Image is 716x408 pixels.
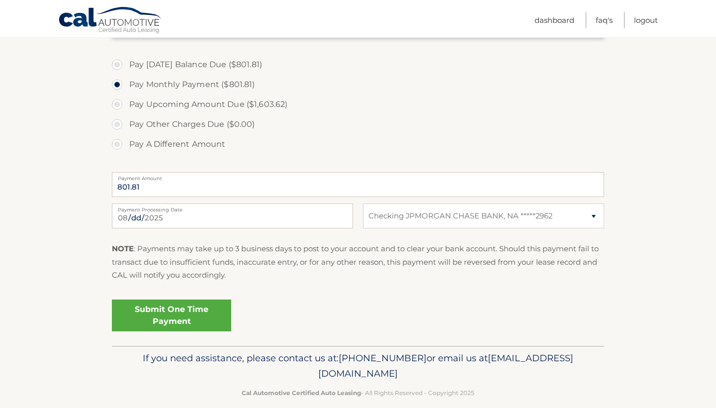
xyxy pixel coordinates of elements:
[112,55,604,75] label: Pay [DATE] Balance Due ($801.81)
[58,6,163,35] a: Cal Automotive
[112,95,604,114] label: Pay Upcoming Amount Due ($1,603.62)
[112,134,604,154] label: Pay A Different Amount
[112,114,604,134] label: Pay Other Charges Due ($0.00)
[112,244,134,253] strong: NOTE
[112,300,231,331] a: Submit One Time Payment
[634,12,658,28] a: Logout
[118,388,598,398] p: - All Rights Reserved - Copyright 2025
[112,172,604,197] input: Payment Amount
[242,389,361,397] strong: Cal Automotive Certified Auto Leasing
[535,12,574,28] a: Dashboard
[112,242,604,282] p: : Payments may take up to 3 business days to post to your account and to clear your bank account....
[118,350,598,382] p: If you need assistance, please contact us at: or email us at
[596,12,613,28] a: FAQ's
[339,352,427,364] span: [PHONE_NUMBER]
[112,204,353,211] label: Payment Processing Date
[112,172,604,180] label: Payment Amount
[112,75,604,95] label: Pay Monthly Payment ($801.81)
[112,204,353,228] input: Payment Date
